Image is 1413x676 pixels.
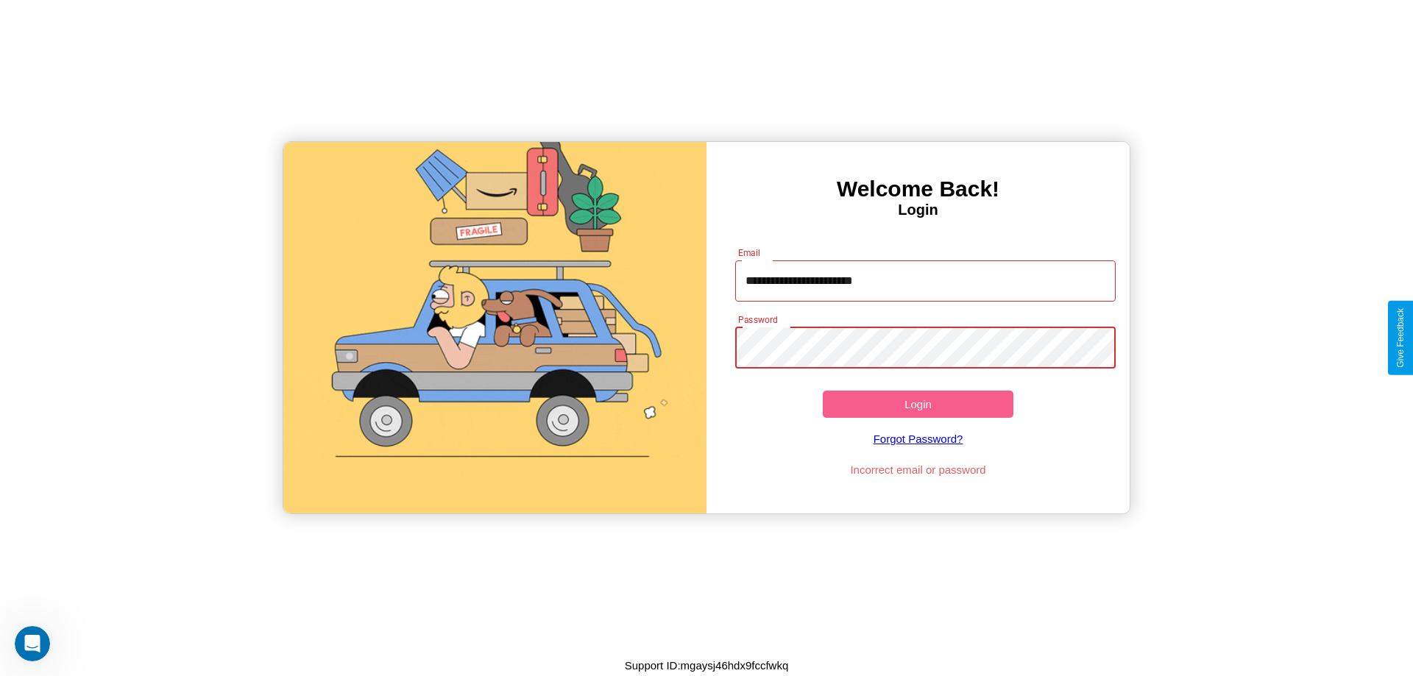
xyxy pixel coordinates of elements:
label: Email [738,246,761,259]
div: Give Feedback [1395,308,1406,368]
a: Forgot Password? [728,418,1109,460]
iframe: Intercom live chat [15,626,50,661]
button: Login [823,391,1013,418]
p: Incorrect email or password [728,460,1109,480]
h4: Login [706,202,1130,218]
label: Password [738,313,777,326]
img: gif [283,142,706,513]
h3: Welcome Back! [706,177,1130,202]
p: Support ID: mgaysj46hdx9fccfwkq [625,655,789,675]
